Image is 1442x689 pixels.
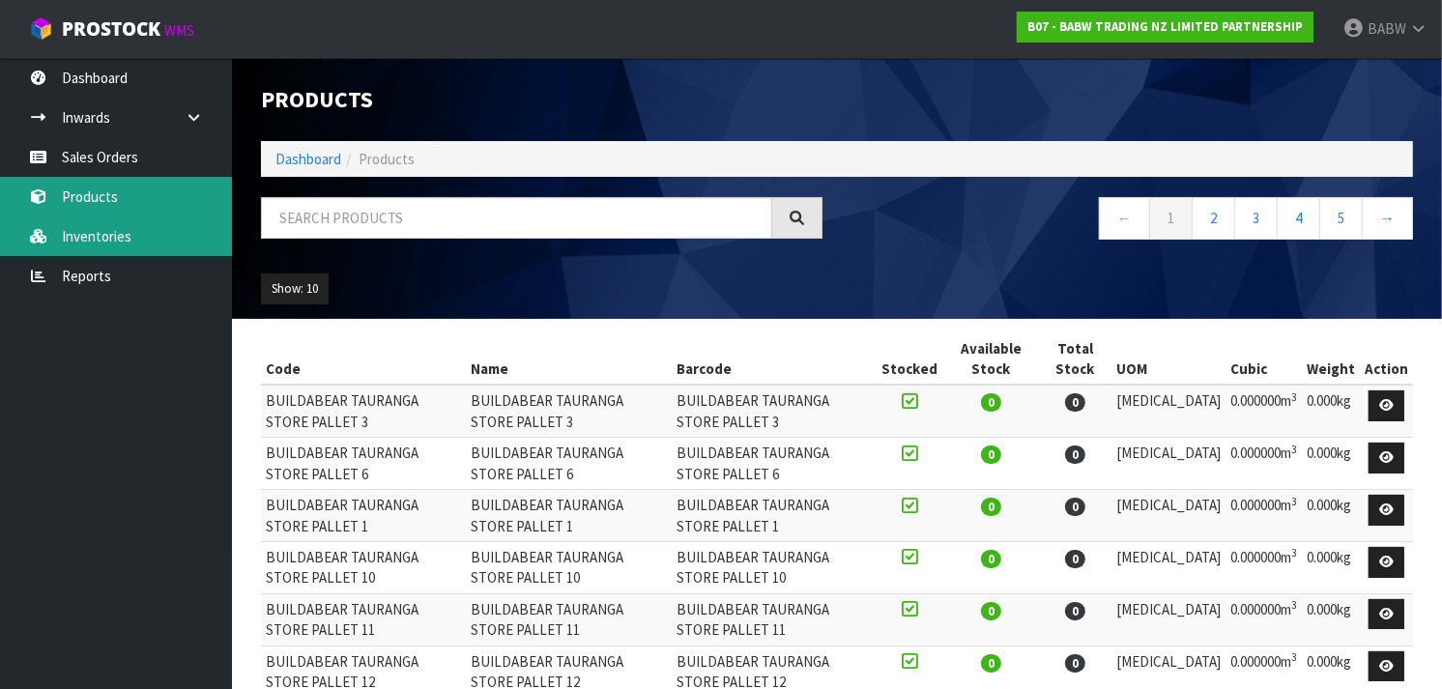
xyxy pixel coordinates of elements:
th: Barcode [672,333,877,386]
span: 0 [1065,602,1085,620]
td: 0.000000m [1226,385,1302,437]
td: 0.000kg [1302,438,1360,490]
sup: 3 [1291,598,1297,612]
th: Action [1360,333,1413,386]
small: WMS [164,21,194,40]
button: Show: 10 [261,273,329,304]
span: 0 [981,550,1001,568]
span: 0 [981,445,1001,464]
th: Available Stock [942,333,1039,386]
td: 0.000000m [1226,490,1302,542]
a: 2 [1192,197,1235,239]
h1: Products [261,87,822,112]
td: BUILDABEAR TAURANGA STORE PALLET 11 [672,593,877,646]
sup: 3 [1291,650,1297,664]
th: Weight [1302,333,1360,386]
strong: B07 - BABW TRADING NZ LIMITED PARTNERSHIP [1027,18,1303,35]
span: Products [359,150,415,168]
td: [MEDICAL_DATA] [1111,490,1226,542]
sup: 3 [1291,443,1297,456]
td: 0.000000m [1226,593,1302,646]
td: 0.000000m [1226,542,1302,594]
img: cube-alt.png [29,16,53,41]
td: BUILDABEAR TAURANGA STORE PALLET 10 [672,542,877,594]
th: Cubic [1226,333,1302,386]
span: 0 [1065,393,1085,412]
a: ← [1099,197,1150,239]
td: 0.000000m [1226,438,1302,490]
sup: 3 [1291,495,1297,508]
th: Total Stock [1039,333,1111,386]
a: 1 [1149,197,1193,239]
td: BUILDABEAR TAURANGA STORE PALLET 1 [466,490,671,542]
td: BUILDABEAR TAURANGA STORE PALLET 1 [672,490,877,542]
span: 0 [981,393,1001,412]
td: [MEDICAL_DATA] [1111,593,1226,646]
span: 0 [981,654,1001,673]
td: 0.000kg [1302,542,1360,594]
td: BUILDABEAR TAURANGA STORE PALLET 10 [466,542,671,594]
td: [MEDICAL_DATA] [1111,438,1226,490]
th: UOM [1111,333,1226,386]
th: Name [466,333,671,386]
input: Search products [261,197,772,239]
span: 0 [981,498,1001,516]
span: BABW [1368,19,1406,38]
td: BUILDABEAR TAURANGA STORE PALLET 6 [672,438,877,490]
td: BUILDABEAR TAURANGA STORE PALLET 10 [261,542,466,594]
td: BUILDABEAR TAURANGA STORE PALLET 6 [466,438,671,490]
a: Dashboard [275,150,341,168]
span: ProStock [62,16,160,42]
span: 0 [1065,654,1085,673]
th: Stocked [877,333,942,386]
td: BUILDABEAR TAURANGA STORE PALLET 3 [466,385,671,437]
span: 0 [1065,498,1085,516]
a: 5 [1319,197,1363,239]
td: BUILDABEAR TAURANGA STORE PALLET 6 [261,438,466,490]
span: 0 [981,602,1001,620]
td: [MEDICAL_DATA] [1111,385,1226,437]
nav: Page navigation [851,197,1413,244]
td: 0.000kg [1302,385,1360,437]
td: 0.000kg [1302,593,1360,646]
span: 0 [1065,445,1085,464]
td: BUILDABEAR TAURANGA STORE PALLET 3 [672,385,877,437]
span: 0 [1065,550,1085,568]
sup: 3 [1291,390,1297,404]
td: 0.000kg [1302,490,1360,542]
sup: 3 [1291,546,1297,560]
a: 4 [1277,197,1320,239]
td: BUILDABEAR TAURANGA STORE PALLET 3 [261,385,466,437]
th: Code [261,333,466,386]
td: BUILDABEAR TAURANGA STORE PALLET 11 [261,593,466,646]
a: → [1362,197,1413,239]
td: [MEDICAL_DATA] [1111,542,1226,594]
a: 3 [1234,197,1278,239]
td: BUILDABEAR TAURANGA STORE PALLET 1 [261,490,466,542]
td: BUILDABEAR TAURANGA STORE PALLET 11 [466,593,671,646]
